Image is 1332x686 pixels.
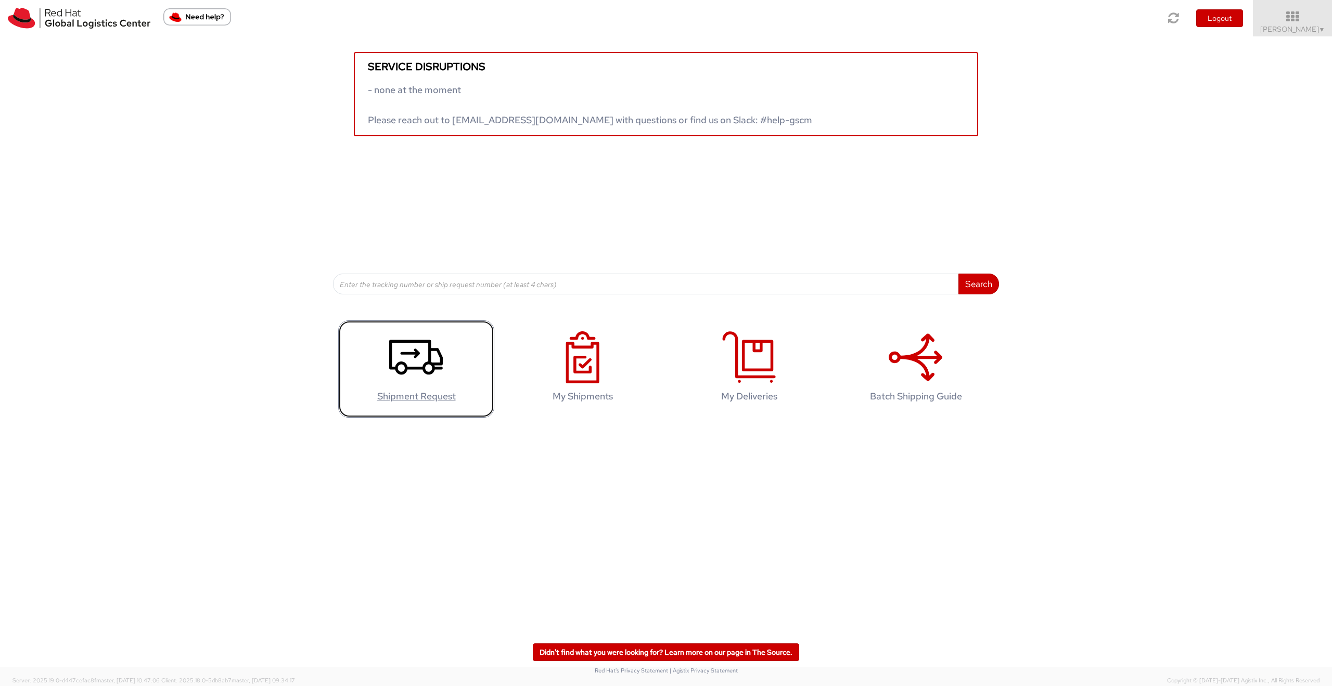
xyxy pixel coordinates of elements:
[516,391,650,402] h4: My Shipments
[354,52,978,136] a: Service disruptions - none at the moment Please reach out to [EMAIL_ADDRESS][DOMAIN_NAME] with qu...
[670,667,738,674] a: | Agistix Privacy Statement
[338,320,494,418] a: Shipment Request
[533,643,799,661] a: Didn't find what you were looking for? Learn more on our page in The Source.
[849,391,983,402] h4: Batch Shipping Guide
[1319,25,1325,34] span: ▼
[8,8,150,29] img: rh-logistics-00dfa346123c4ec078e1.svg
[12,677,160,684] span: Server: 2025.19.0-d447cefac8f
[368,84,812,126] span: - none at the moment Please reach out to [EMAIL_ADDRESS][DOMAIN_NAME] with questions or find us o...
[958,274,999,294] button: Search
[505,320,661,418] a: My Shipments
[671,320,827,418] a: My Deliveries
[1167,677,1320,685] span: Copyright © [DATE]-[DATE] Agistix Inc., All Rights Reserved
[1260,24,1325,34] span: [PERSON_NAME]
[349,391,483,402] h4: Shipment Request
[368,61,964,72] h5: Service disruptions
[595,667,668,674] a: Red Hat's Privacy Statement
[232,677,295,684] span: master, [DATE] 09:34:17
[333,274,959,294] input: Enter the tracking number or ship request number (at least 4 chars)
[682,391,816,402] h4: My Deliveries
[838,320,994,418] a: Batch Shipping Guide
[161,677,295,684] span: Client: 2025.18.0-5db8ab7
[163,8,231,25] button: Need help?
[1196,9,1243,27] button: Logout
[96,677,160,684] span: master, [DATE] 10:47:06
